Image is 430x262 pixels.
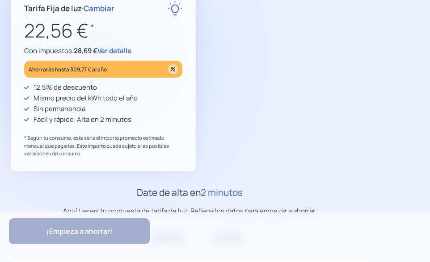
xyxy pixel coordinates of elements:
p: 22,56 € [24,16,182,46]
p: 12,5% de descuento [34,82,97,93]
span: Cambiar [84,3,114,13]
span: 2 minutos [201,186,243,199]
span: Ver detalle [97,46,131,55]
h2: Date de alta en [11,185,368,200]
p: Con impuestos: [24,46,182,56]
p: Fácil y rápido: Alta en 2 minutos [34,114,131,125]
img: rate-E.svg [168,1,182,16]
p: Aquí tienes tu propuesta de tarifa de luz. Rellena los datos para empezar a ahorrar. [11,206,368,216]
p: Ahorrarás hasta 309,77 € al año [29,64,107,75]
img: percentage_icon.svg [168,64,178,74]
span: 28,69 € [74,46,97,55]
p: * Según tu consumo, este sería el importe promedio estimado mensual que pagarías. Este importe qu... [24,134,182,158]
p: Tarifa Fija de luz · [24,2,114,14]
p: Mismo precio del kWh todo el año [34,93,138,104]
p: Sin permanencia [34,104,85,114]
